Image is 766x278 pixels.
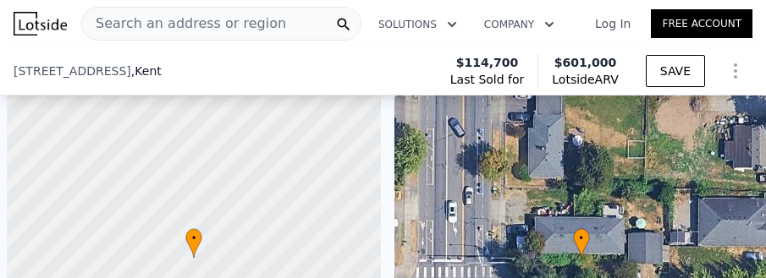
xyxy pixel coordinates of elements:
[14,12,67,35] img: Lotside
[14,63,131,79] span: [STREET_ADDRESS]
[82,14,286,34] span: Search an address or region
[185,231,202,246] span: •
[719,54,752,88] button: Show Options
[185,228,202,258] div: •
[646,55,705,87] button: SAVE
[554,56,617,69] span: $601,000
[450,71,525,88] span: Last Sold for
[471,9,568,40] button: Company
[131,63,162,79] span: , Kent
[365,9,471,40] button: Solutions
[573,231,590,246] span: •
[651,9,752,38] a: Free Account
[573,228,590,258] div: •
[456,54,519,71] span: $114,700
[552,71,618,88] span: Lotside ARV
[575,15,651,32] a: Log In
